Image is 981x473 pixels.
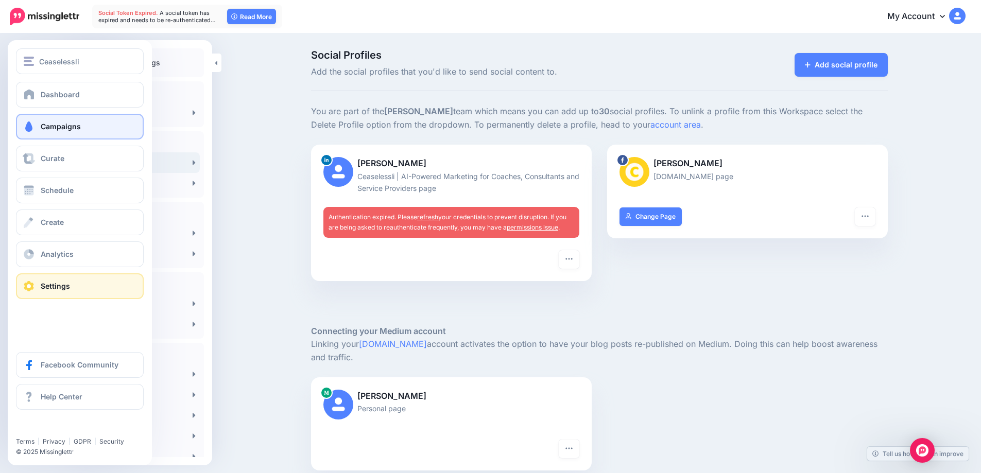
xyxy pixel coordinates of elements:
a: Privacy [43,437,65,445]
p: [PERSON_NAME] [323,157,579,170]
span: Ceaselessli [39,56,79,67]
h5: Connecting your Medium account [311,325,888,338]
a: Analytics [16,241,144,267]
b: 30 [599,106,610,116]
span: Settings [41,282,70,290]
span: Help Center [41,392,82,401]
a: Facebook Community [16,352,144,378]
a: Change Page [619,207,682,226]
img: user_default_image.png [323,390,353,419]
a: permissions issue [507,223,558,231]
a: Tell us how we can improve [867,447,969,461]
span: Schedule [41,186,74,195]
span: Analytics [41,250,74,258]
span: Facebook Community [41,360,118,369]
a: Campaigns [16,114,144,139]
a: refresh [417,213,438,221]
a: [DOMAIN_NAME] [359,339,427,349]
a: Read More [227,9,276,24]
span: A social token has expired and needs to be re-authenticated… [98,9,216,24]
a: Create [16,209,144,235]
a: Security [99,437,124,445]
a: GDPR [74,437,91,445]
img: user_default_image.png [323,157,353,187]
img: 196676706_108571301444091_499029507392834038_n-bsa103351.png [619,157,649,187]
a: My Account [877,4,966,29]
li: © 2025 Missinglettr [16,447,150,457]
p: You are part of the team which means you can add up to social profiles. To unlink a profile from ... [311,105,888,132]
p: [PERSON_NAME] [619,157,875,170]
b: [PERSON_NAME] [384,106,453,116]
a: Settings [16,273,144,299]
iframe: Twitter Follow Button [16,423,94,433]
span: Add the social profiles that you'd like to send social content to. [311,65,691,79]
span: Authentication expired. Please your credentials to prevent disruption. If you are being asked to ... [329,213,566,231]
img: menu.png [24,57,34,66]
span: Curate [41,154,64,163]
p: Personal page [323,402,579,414]
span: | [94,437,96,445]
a: Schedule [16,178,144,203]
span: Create [41,218,64,226]
a: Help Center [16,384,144,410]
a: Terms [16,437,35,445]
a: Dashboard [16,82,144,108]
p: [DOMAIN_NAME] page [619,170,875,182]
button: Ceaselessli [16,48,144,74]
span: Social Profiles [311,50,691,60]
a: Curate [16,146,144,171]
img: Missinglettr [10,8,79,25]
span: | [38,437,40,445]
span: | [68,437,71,445]
span: Campaigns [41,122,81,131]
p: Linking your account activates the option to have your blog posts re-published on Medium. Doing t... [311,338,888,364]
div: Open Intercom Messenger [910,438,935,463]
a: account area [650,119,701,130]
p: [PERSON_NAME] [323,390,579,403]
a: Add social profile [795,53,888,77]
p: Ceaselessli | AI-Powered Marketing for Coaches, Consultants and Service Providers page [323,170,579,194]
span: Dashboard [41,90,80,99]
span: Social Token Expired. [98,9,158,16]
